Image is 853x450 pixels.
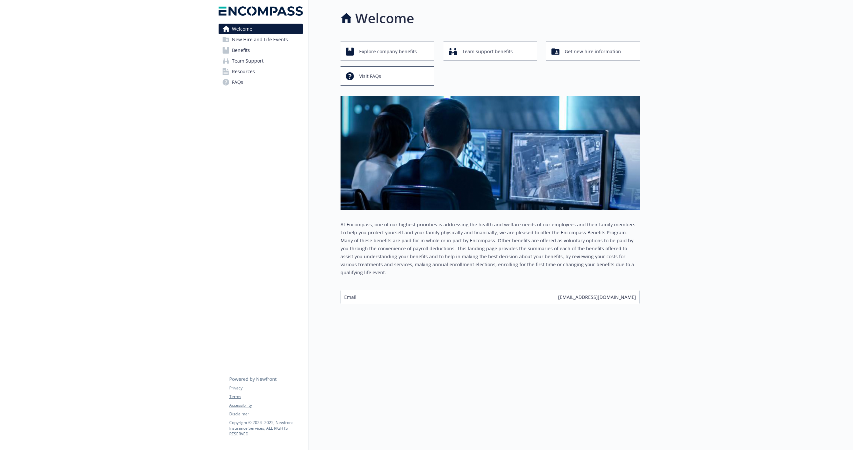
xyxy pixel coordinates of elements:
span: Resources [232,66,255,77]
button: Explore company benefits [341,42,434,61]
span: Team support benefits [462,45,513,58]
span: Get new hire information [565,45,621,58]
span: Email [344,294,357,301]
span: Welcome [232,24,252,34]
p: Copyright © 2024 - 2025 , Newfront Insurance Services, ALL RIGHTS RESERVED [229,420,303,437]
span: New Hire and Life Events [232,34,288,45]
p: At Encompass, one of our highest priorities is addressing the health and welfare needs of our emp... [341,221,640,277]
a: Welcome [219,24,303,34]
span: [EMAIL_ADDRESS][DOMAIN_NAME] [558,294,636,301]
span: Benefits [232,45,250,56]
button: Team support benefits [443,42,537,61]
a: FAQs [219,77,303,88]
h1: Welcome [355,8,414,28]
button: Visit FAQs [341,66,434,86]
img: overview page banner [341,96,640,210]
a: New Hire and Life Events [219,34,303,45]
a: Disclaimer [229,411,303,417]
a: Resources [219,66,303,77]
a: Privacy [229,385,303,391]
span: Visit FAQs [359,70,381,83]
span: Team Support [232,56,264,66]
button: Get new hire information [546,42,640,61]
span: Explore company benefits [359,45,417,58]
span: FAQs [232,77,243,88]
a: Benefits [219,45,303,56]
a: Team Support [219,56,303,66]
a: Accessibility [229,402,303,408]
a: Terms [229,394,303,400]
